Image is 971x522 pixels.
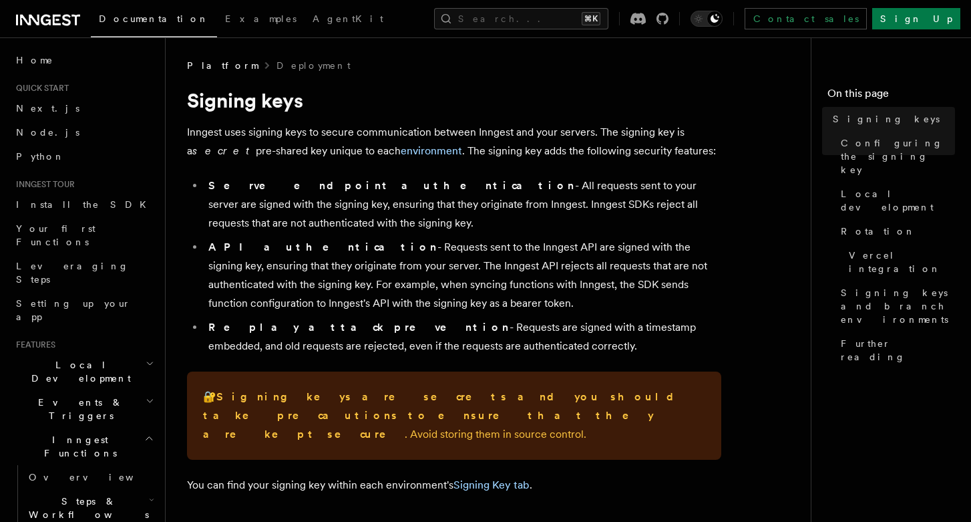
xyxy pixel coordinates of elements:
li: - All requests sent to your server are signed with the signing key, ensuring that they originate ... [204,176,721,233]
span: Leveraging Steps [16,261,129,285]
span: Features [11,340,55,350]
a: Signing keys and branch environments [835,281,955,332]
span: Next.js [16,103,79,114]
a: AgentKit [305,4,391,36]
p: 🔐 . Avoid storing them in source control. [203,388,705,444]
kbd: ⌘K [582,12,600,25]
a: environment [401,144,462,157]
span: Setting up your app [16,298,131,322]
span: Local development [841,187,955,214]
a: Configuring the signing key [835,131,955,182]
a: Node.js [11,120,157,144]
a: Signing keys [827,107,955,131]
a: Deployment [276,59,351,72]
span: Vercel integration [849,249,955,275]
span: Signing keys and branch environments [841,286,955,326]
a: Rotation [835,219,955,243]
span: Inngest tour [11,179,75,190]
span: Install the SDK [16,199,154,210]
button: Events & Triggers [11,390,157,428]
button: Inngest Functions [11,428,157,465]
a: Signing Key tab [453,479,530,491]
li: - Requests sent to the Inngest API are signed with the signing key, ensuring that they originate ... [204,238,721,313]
p: You can find your signing key within each environment's . [187,476,721,495]
a: Contact sales [745,8,867,29]
a: Sign Up [872,8,960,29]
span: Documentation [99,13,209,24]
a: Your first Functions [11,217,157,254]
span: Inngest Functions [11,433,144,460]
button: Toggle dark mode [691,11,723,27]
button: Search...⌘K [434,8,608,29]
span: Python [16,151,65,162]
strong: Replay attack prevention [208,321,510,334]
a: Examples [217,4,305,36]
a: Vercel integration [843,243,955,281]
a: Python [11,144,157,168]
span: Quick start [11,83,69,94]
em: secret [192,144,256,157]
a: Setting up your app [11,291,157,329]
h4: On this page [827,86,955,107]
span: Overview [29,472,166,483]
p: Inngest uses signing keys to secure communication between Inngest and your servers. The signing k... [187,123,721,160]
button: Local Development [11,353,157,390]
span: Your first Functions [16,223,95,247]
a: Documentation [91,4,217,37]
a: Home [11,48,157,72]
span: Examples [225,13,297,24]
h1: Signing keys [187,88,721,112]
a: Further reading [835,332,955,369]
strong: Serve endpoint authentication [208,179,575,192]
a: Next.js [11,96,157,120]
span: Rotation [841,225,916,238]
span: Events & Triggers [11,396,146,422]
strong: Signing keys are secrets and you should take precautions to ensure that they are kept secure [203,390,685,440]
a: Local development [835,182,955,219]
span: Signing keys [833,112,940,126]
span: Further reading [841,337,955,364]
span: Steps & Workflows [23,495,149,521]
a: Leveraging Steps [11,254,157,291]
li: - Requests are signed with a timestamp embedded, and old requests are rejected, even if the reque... [204,318,721,356]
a: Install the SDK [11,192,157,217]
span: Local Development [11,358,146,385]
strong: API authentication [208,241,437,253]
span: Configuring the signing key [841,136,955,176]
span: Home [16,53,53,67]
span: Platform [187,59,258,72]
span: Node.js [16,127,79,138]
a: Overview [23,465,157,489]
span: AgentKit [313,13,383,24]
